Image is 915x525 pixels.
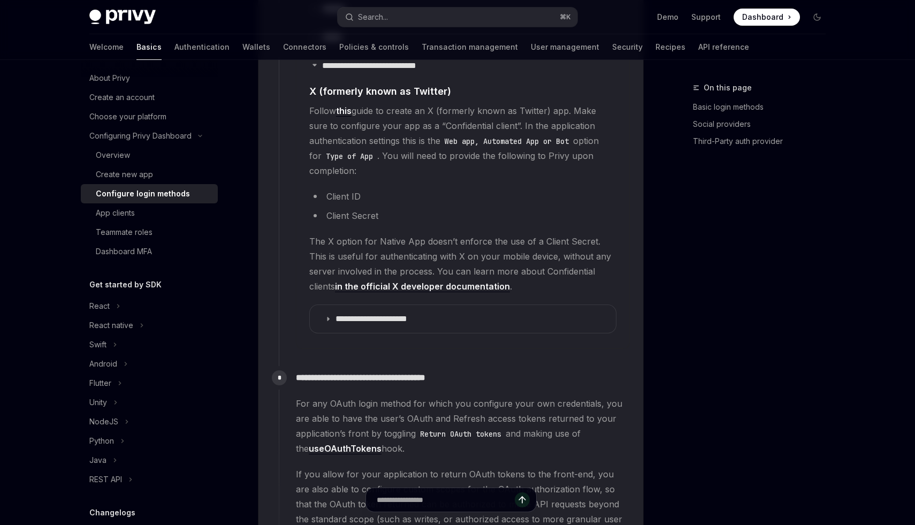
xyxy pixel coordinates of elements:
[338,7,577,27] button: Search...⌘K
[309,84,451,98] span: X (formerly known as Twitter)
[89,506,135,519] h5: Changelogs
[96,187,190,200] div: Configure login methods
[296,396,630,456] span: For any OAuth login method for which you configure your own credentials, you are able to have the...
[81,69,218,88] a: About Privy
[283,34,326,60] a: Connectors
[560,13,571,21] span: ⌘ K
[336,105,352,117] a: this
[81,146,218,165] a: Overview
[704,81,752,94] span: On this page
[698,34,749,60] a: API reference
[96,168,153,181] div: Create new app
[89,454,106,467] div: Java
[81,165,218,184] a: Create new app
[89,357,117,370] div: Android
[96,207,135,219] div: App clients
[809,9,826,26] button: Toggle dark mode
[309,208,616,223] li: Client Secret
[96,226,152,239] div: Teammate roles
[89,110,166,123] div: Choose your platform
[742,12,783,22] span: Dashboard
[693,116,834,133] a: Social providers
[89,338,106,351] div: Swift
[339,34,409,60] a: Policies & controls
[89,377,111,390] div: Flutter
[89,130,192,142] div: Configuring Privy Dashboard
[89,34,124,60] a: Welcome
[81,107,218,126] a: Choose your platform
[515,492,530,507] button: Send message
[81,184,218,203] a: Configure login methods
[89,319,133,332] div: React native
[89,415,118,428] div: NodeJS
[89,91,155,104] div: Create an account
[96,149,130,162] div: Overview
[440,135,573,147] code: Web app, Automated App or Bot
[89,435,114,447] div: Python
[358,11,388,24] div: Search...
[691,12,721,22] a: Support
[136,34,162,60] a: Basics
[89,72,130,85] div: About Privy
[174,34,230,60] a: Authentication
[322,150,377,162] code: Type of App
[81,223,218,242] a: Teammate roles
[416,428,506,440] code: Return OAuth tokens
[335,281,510,292] a: in the official X developer documentation
[531,34,599,60] a: User management
[242,34,270,60] a: Wallets
[734,9,800,26] a: Dashboard
[309,189,616,204] li: Client ID
[89,473,122,486] div: REST API
[89,10,156,25] img: dark logo
[96,245,152,258] div: Dashboard MFA
[693,98,834,116] a: Basic login methods
[309,103,616,178] span: Follow guide to create an X (formerly known as Twitter) app. Make sure to configure your app as a...
[81,88,218,107] a: Create an account
[422,34,518,60] a: Transaction management
[693,133,834,150] a: Third-Party auth provider
[89,300,110,313] div: React
[89,278,162,291] h5: Get started by SDK
[309,234,616,294] span: The X option for Native App doesn’t enforce the use of a Client Secret. This is useful for authen...
[81,242,218,261] a: Dashboard MFA
[81,203,218,223] a: App clients
[89,396,107,409] div: Unity
[612,34,643,60] a: Security
[309,443,382,454] a: useOAuthTokens
[655,34,685,60] a: Recipes
[657,12,678,22] a: Demo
